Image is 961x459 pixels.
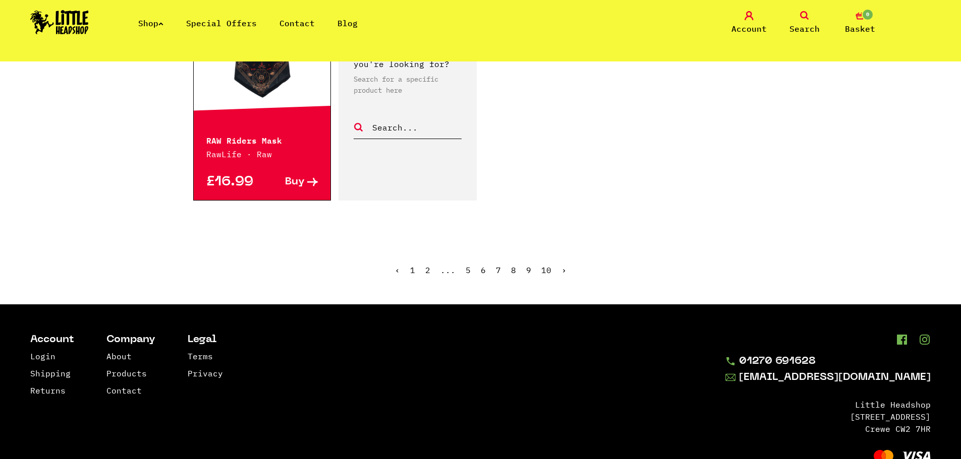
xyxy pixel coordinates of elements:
a: 2 [425,265,430,275]
a: Blog [337,18,358,28]
p: £16.99 [206,177,262,187]
li: Little Headshop [725,399,931,411]
span: 0 [862,9,874,21]
span: ... [440,265,456,275]
img: Little Head Shop Logo [30,10,89,34]
span: Account [731,23,767,35]
a: Search [779,11,830,35]
a: Returns [30,385,66,396]
p: Search for a specific product here [354,74,462,96]
a: 8 [511,265,516,275]
input: Search... [371,121,462,134]
li: Account [30,335,74,345]
a: Contact [106,385,142,396]
li: Crewe CW2 7HR [725,423,931,435]
a: 6 [481,265,486,275]
span: Search [789,23,820,35]
a: 10 [541,265,551,275]
a: Login [30,351,55,361]
li: Legal [188,335,223,345]
a: Next » [561,265,567,275]
a: 0 Basket [835,11,885,35]
a: 1 [410,265,415,275]
span: 7 [496,265,501,275]
a: 01270 691628 [725,356,931,367]
a: Products [106,368,147,378]
a: Contact [279,18,315,28]
a: 5 [466,265,471,275]
a: Buy [262,177,318,187]
a: 9 [526,265,531,275]
a: Privacy [188,368,223,378]
span: Basket [845,23,875,35]
li: Company [106,335,155,345]
p: RawLife · Raw [206,148,318,160]
span: Buy [285,177,305,187]
a: « Previous [395,265,400,275]
a: [EMAIL_ADDRESS][DOMAIN_NAME] [725,372,931,383]
p: RAW Riders Mask [206,134,318,146]
li: [STREET_ADDRESS] [725,411,931,423]
a: Shipping [30,368,71,378]
a: Terms [188,351,213,361]
a: Special Offers [186,18,257,28]
a: About [106,351,132,361]
a: Shop [138,18,163,28]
